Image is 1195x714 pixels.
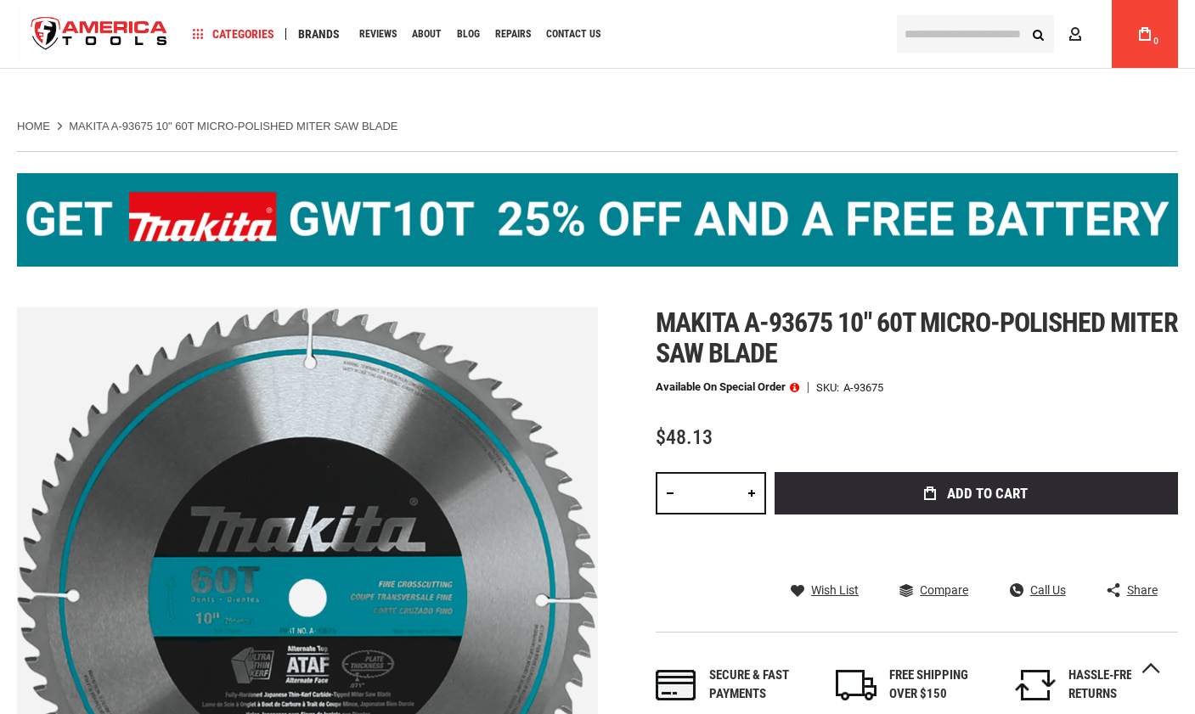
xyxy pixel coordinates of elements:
span: Call Us [1030,584,1066,596]
span: Wish List [811,584,859,596]
span: Share [1127,584,1158,596]
a: Home [17,119,50,134]
div: Secure & fast payments [709,666,819,703]
iframe: Secure express checkout frame [771,520,1181,526]
span: 0 [1153,37,1158,46]
div: FREE SHIPPING OVER $150 [889,666,999,703]
a: Blog [449,23,488,46]
span: Makita a-93675 10" 60t micro-polished miter saw blade [656,306,1178,369]
a: Repairs [488,23,538,46]
strong: MAKITA A-93675 10" 60T MICRO-POLISHED MITER SAW BLADE [69,120,397,132]
img: payments [656,670,696,700]
img: shipping [836,670,877,700]
a: store logo [17,3,182,66]
button: Add to Cart [775,472,1178,514]
span: Reviews [359,29,397,39]
span: Compare [920,584,968,596]
iframe: LiveChat chat widget [956,661,1195,714]
a: About [404,23,449,46]
span: Contact Us [546,29,600,39]
span: Brands [298,28,340,40]
img: BOGO: Buy the Makita® XGT IMpact Wrench (GWT10T), get the BL4040 4ah Battery FREE! [17,173,1178,267]
span: Blog [457,29,480,39]
span: Add to Cart [947,486,1028,501]
span: $48.13 [656,425,713,449]
a: Brands [290,23,347,46]
a: Call Us [1010,582,1066,598]
span: About [412,29,442,39]
span: Repairs [495,29,531,39]
a: Categories [185,23,282,46]
button: Search [1022,18,1054,50]
strong: SKU [816,382,843,393]
span: Categories [193,28,274,40]
a: Reviews [352,23,404,46]
img: America Tools [17,3,182,66]
a: Compare [899,582,968,598]
a: Wish List [791,582,859,598]
p: Available on Special Order [656,381,799,393]
a: Contact Us [538,23,608,46]
div: A-93675 [843,382,883,393]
